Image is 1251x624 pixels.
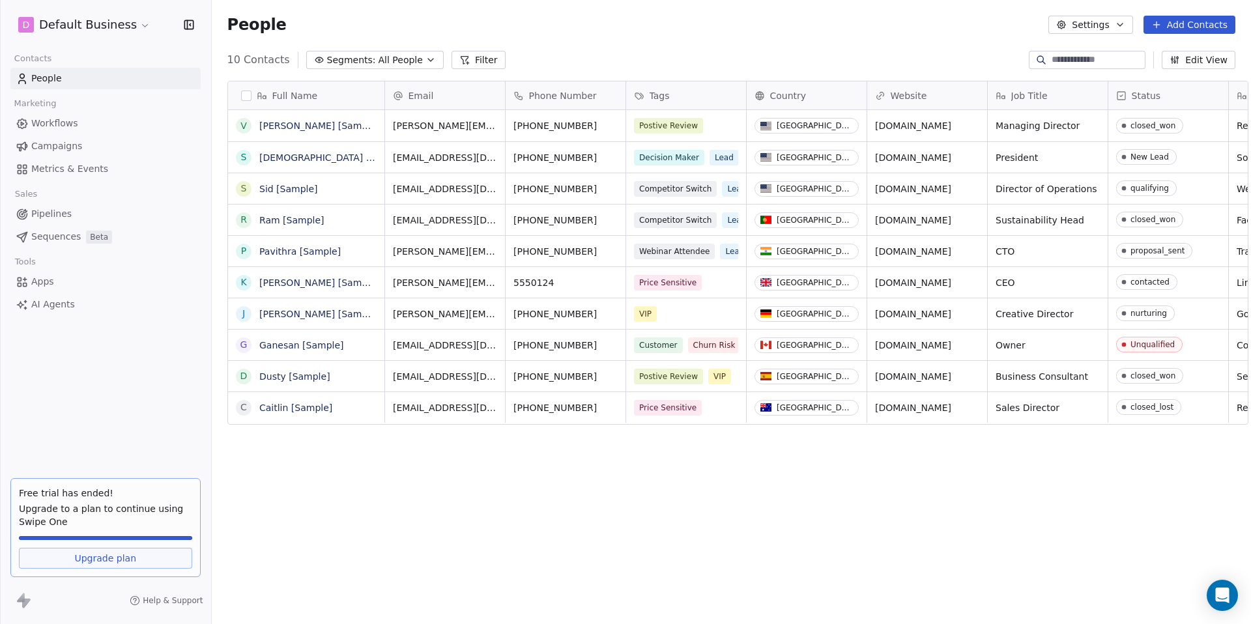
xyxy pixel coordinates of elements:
[634,275,702,291] span: Price Sensitive
[634,212,717,228] span: Competitor Switch
[10,68,201,89] a: People
[259,246,341,257] a: Pavithra [Sample]
[513,370,618,383] span: [PHONE_NUMBER]
[513,245,618,258] span: [PHONE_NUMBER]
[1130,246,1185,255] div: proposal_sent
[875,215,951,225] a: [DOMAIN_NAME]
[875,152,951,163] a: [DOMAIN_NAME]
[240,119,247,133] div: V
[19,487,192,500] div: Free trial has ended!
[393,182,497,195] span: [EMAIL_ADDRESS][DOMAIN_NAME]
[393,119,497,132] span: [PERSON_NAME][EMAIL_ADDRESS][DOMAIN_NAME]
[393,401,497,414] span: [EMAIL_ADDRESS][DOMAIN_NAME]
[1048,16,1132,34] button: Settings
[227,52,290,68] span: 10 Contacts
[996,214,1100,227] span: Sustainability Head
[385,81,505,109] div: Email
[777,403,853,412] div: [GEOGRAPHIC_DATA]
[777,341,853,350] div: [GEOGRAPHIC_DATA]
[452,51,506,69] button: Filter
[240,150,246,164] div: S
[393,151,497,164] span: [EMAIL_ADDRESS][DOMAIN_NAME]
[875,121,951,131] a: [DOMAIN_NAME]
[709,150,738,165] span: Lead
[1132,89,1161,102] span: Status
[513,119,618,132] span: [PHONE_NUMBER]
[708,369,730,384] span: VIP
[259,309,379,319] a: [PERSON_NAME] [Sample]
[393,307,497,320] span: [PERSON_NAME][EMAIL_ADDRESS][DOMAIN_NAME]
[891,89,927,102] span: Website
[393,339,497,352] span: [EMAIL_ADDRESS][DOMAIN_NAME]
[242,307,244,320] div: J
[513,401,618,414] span: [PHONE_NUMBER]
[996,276,1100,289] span: CEO
[634,306,657,322] span: VIP
[240,338,247,352] div: G
[722,212,751,228] span: Lead
[1143,16,1235,34] button: Add Contacts
[130,595,203,606] a: Help & Support
[1130,184,1169,193] div: qualifying
[996,119,1100,132] span: Managing Director
[19,548,192,569] a: Upgrade plan
[996,307,1100,320] span: Creative Director
[228,81,384,109] div: Full Name
[687,337,740,353] span: Churn Risk
[259,152,407,163] a: [DEMOGRAPHIC_DATA] [Sample]
[1130,152,1169,162] div: New Lead
[259,340,344,350] a: Ganesan [Sample]
[240,276,246,289] div: K
[1162,51,1235,69] button: Edit View
[747,81,867,109] div: Country
[10,135,201,157] a: Campaigns
[74,552,136,565] span: Upgrade plan
[31,117,78,130] span: Workflows
[996,339,1100,352] span: Owner
[9,252,41,272] span: Tools
[1108,81,1228,109] div: Status
[777,309,853,319] div: [GEOGRAPHIC_DATA]
[1130,403,1173,412] div: closed_lost
[227,15,287,35] span: People
[393,276,497,289] span: [PERSON_NAME][EMAIL_ADDRESS][DOMAIN_NAME]
[259,403,332,413] a: Caitlin [Sample]
[31,298,75,311] span: AI Agents
[988,81,1108,109] div: Job Title
[240,213,247,227] div: R
[634,118,703,134] span: Postive Review
[31,162,108,176] span: Metrics & Events
[513,339,618,352] span: [PHONE_NUMBER]
[31,230,81,244] span: Sequences
[143,595,203,606] span: Help & Support
[996,245,1100,258] span: CTO
[1011,89,1048,102] span: Job Title
[10,294,201,315] a: AI Agents
[8,94,62,113] span: Marketing
[1207,580,1238,611] div: Open Intercom Messenger
[8,49,57,68] span: Contacts
[777,372,853,381] div: [GEOGRAPHIC_DATA]
[634,337,683,353] span: Customer
[86,231,112,244] span: Beta
[770,89,807,102] span: Country
[259,371,330,382] a: Dusty [Sample]
[777,153,853,162] div: [GEOGRAPHIC_DATA]
[379,53,423,67] span: All People
[1130,277,1170,287] div: contacted
[875,371,951,382] a: [DOMAIN_NAME]
[996,370,1100,383] span: Business Consultant
[31,72,62,85] span: People
[1130,371,1175,380] div: closed_won
[240,182,246,195] div: S
[875,246,951,257] a: [DOMAIN_NAME]
[16,14,153,36] button: DDefault Business
[31,207,72,221] span: Pipelines
[722,181,751,197] span: Lead
[272,89,318,102] span: Full Name
[875,277,951,288] a: [DOMAIN_NAME]
[875,309,951,319] a: [DOMAIN_NAME]
[1130,215,1175,224] div: closed_won
[31,139,82,153] span: Campaigns
[634,150,704,165] span: Decision Maker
